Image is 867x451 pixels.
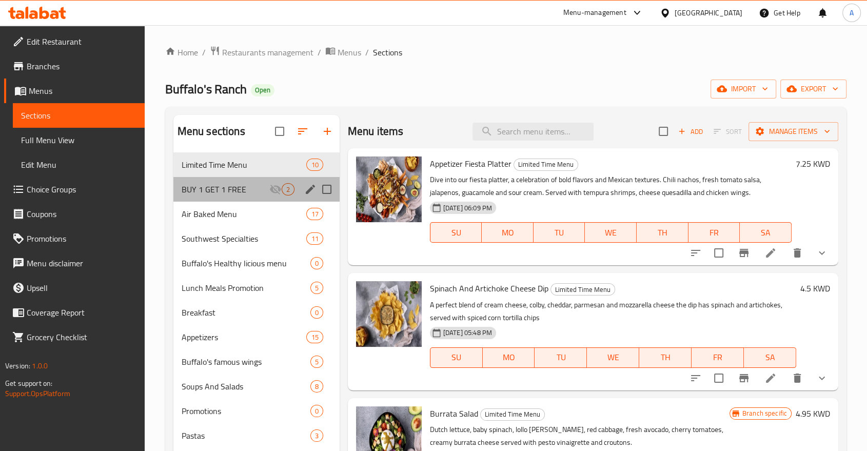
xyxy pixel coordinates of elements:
span: Select section [653,121,674,142]
a: Restaurants management [210,46,313,59]
span: 5 [311,357,323,367]
div: Air Baked Menu17 [173,202,340,226]
div: Appetizers15 [173,325,340,349]
div: items [310,405,323,417]
span: Branches [27,60,136,72]
span: TH [643,350,687,365]
span: Sections [21,109,136,122]
span: SU [435,350,479,365]
span: 17 [307,209,322,219]
span: 11 [307,234,322,244]
span: 0 [311,406,323,416]
div: items [306,232,323,245]
nav: breadcrumb [165,46,846,59]
span: Southwest Specialties [182,232,307,245]
span: Burrata Salad [430,406,478,421]
span: SA [748,350,792,365]
h2: Menu items [348,124,404,139]
a: Edit Restaurant [4,29,145,54]
span: FR [696,350,740,365]
span: 8 [311,382,323,391]
a: Edit Menu [13,152,145,177]
span: Open [251,86,274,94]
span: Version: [5,359,30,372]
span: SA [744,225,787,240]
button: export [780,80,846,99]
span: Limited Time Menu [481,408,544,420]
svg: Inactive section [269,183,282,195]
a: Sections [13,103,145,128]
span: Menus [29,85,136,97]
button: TU [534,222,585,243]
button: FR [688,222,740,243]
button: SA [740,222,792,243]
span: Limited Time Menu [514,159,578,170]
a: Promotions [4,226,145,251]
span: Menu disclaimer [27,257,136,269]
li: / [365,46,369,58]
span: Choice Groups [27,183,136,195]
span: Air Baked Menu [182,208,307,220]
li: / [202,46,206,58]
span: BUY 1 GET 1 FREE [182,183,269,195]
button: import [711,80,776,99]
div: Southwest Specialties11 [173,226,340,251]
span: Sort sections [290,119,315,144]
div: BUY 1 GET 1 FREE2edit [173,177,340,202]
a: Choice Groups [4,177,145,202]
a: Menus [325,46,361,59]
a: Support.OpsPlatform [5,387,70,400]
button: Add [674,124,707,140]
span: TU [538,225,581,240]
a: Branches [4,54,145,79]
h6: 4.95 KWD [796,406,830,421]
button: Branch-specific-item [732,366,756,390]
span: TU [539,350,583,365]
span: Upsell [27,282,136,294]
div: Pastas3 [173,423,340,448]
a: Home [165,46,198,58]
span: Add item [674,124,707,140]
span: Menus [338,46,361,58]
span: Soups And Salads [182,380,310,393]
button: TU [535,347,587,368]
button: FR [692,347,744,368]
span: Spinach And Artichoke Cheese Dip [430,281,548,296]
div: Limited Time Menu [550,283,615,296]
span: Buffalo's Healthy licious menu [182,257,310,269]
h2: Menu sections [178,124,245,139]
div: items [310,380,323,393]
span: Buffalo's famous wings [182,356,310,368]
button: TH [637,222,688,243]
div: Lunch Meals Promotion5 [173,276,340,300]
button: Add section [315,119,340,144]
div: items [306,331,323,343]
div: items [310,429,323,442]
span: Limited Time Menu [182,159,307,171]
span: Restaurants management [222,46,313,58]
button: delete [785,241,810,265]
a: Grocery Checklist [4,325,145,349]
span: WE [591,350,635,365]
p: A perfect blend of cream cheese, colby, cheddar, parmesan and mozzarella cheese the dip has spina... [430,299,796,324]
span: [DATE] 06:09 PM [439,203,496,213]
span: WE [589,225,633,240]
button: Branch-specific-item [732,241,756,265]
span: A [850,7,854,18]
a: Coupons [4,202,145,226]
img: Appetizer Fiesta Platter [356,156,422,222]
div: Soups And Salads8 [173,374,340,399]
h6: 4.5 KWD [800,281,830,296]
span: Sections [373,46,402,58]
span: Pastas [182,429,310,442]
span: Select to update [708,367,730,389]
div: Appetizers [182,331,307,343]
span: 10 [307,160,322,170]
span: 15 [307,332,322,342]
div: [GEOGRAPHIC_DATA] [675,7,742,18]
span: 1.0.0 [32,359,48,372]
button: edit [303,182,318,197]
span: MO [487,350,531,365]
